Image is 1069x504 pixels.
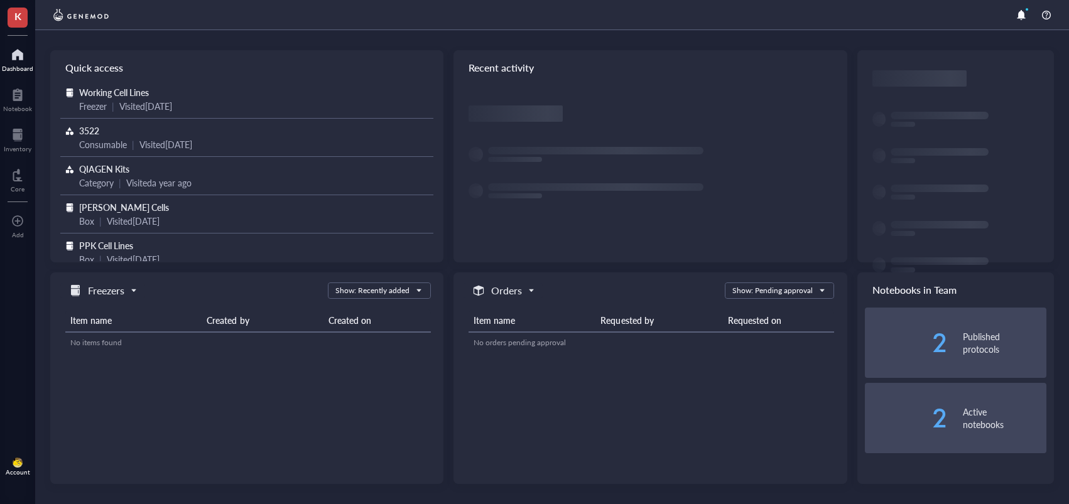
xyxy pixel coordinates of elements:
[79,252,94,266] div: Box
[723,309,835,332] th: Requested on
[126,176,192,190] div: Visited a year ago
[99,214,102,228] div: |
[732,285,813,296] div: Show: Pending approval
[13,458,23,468] img: da48f3c6-a43e-4a2d-aade-5eac0d93827f.jpeg
[79,124,99,137] span: 3522
[963,405,1046,431] div: Active notebooks
[491,283,522,298] h5: Orders
[6,468,30,476] div: Account
[865,408,948,428] div: 2
[4,125,31,153] a: Inventory
[70,337,426,348] div: No items found
[335,285,410,296] div: Show: Recently added
[595,309,722,332] th: Requested by
[11,165,24,193] a: Core
[202,309,323,332] th: Created by
[963,330,1046,355] div: Published protocols
[3,105,32,112] div: Notebook
[469,309,595,332] th: Item name
[857,272,1054,308] div: Notebooks in Team
[88,283,124,298] h5: Freezers
[50,50,443,85] div: Quick access
[119,99,172,113] div: Visited [DATE]
[14,8,21,24] span: K
[79,163,129,175] span: QIAGEN Kits
[453,50,847,85] div: Recent activity
[79,137,127,151] div: Consumable
[119,176,121,190] div: |
[79,201,169,213] span: [PERSON_NAME] Cells
[132,137,134,151] div: |
[107,214,160,228] div: Visited [DATE]
[12,231,24,239] div: Add
[474,337,829,348] div: No orders pending approval
[2,65,33,72] div: Dashboard
[3,85,32,112] a: Notebook
[50,8,112,23] img: genemod-logo
[11,185,24,193] div: Core
[65,309,202,332] th: Item name
[79,99,107,113] div: Freezer
[107,252,160,266] div: Visited [DATE]
[99,252,102,266] div: |
[2,45,33,72] a: Dashboard
[865,333,948,353] div: 2
[79,214,94,228] div: Box
[79,86,149,99] span: Working Cell Lines
[139,137,192,151] div: Visited [DATE]
[79,239,133,252] span: PPK Cell Lines
[79,176,114,190] div: Category
[323,309,430,332] th: Created on
[112,99,114,113] div: |
[4,145,31,153] div: Inventory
